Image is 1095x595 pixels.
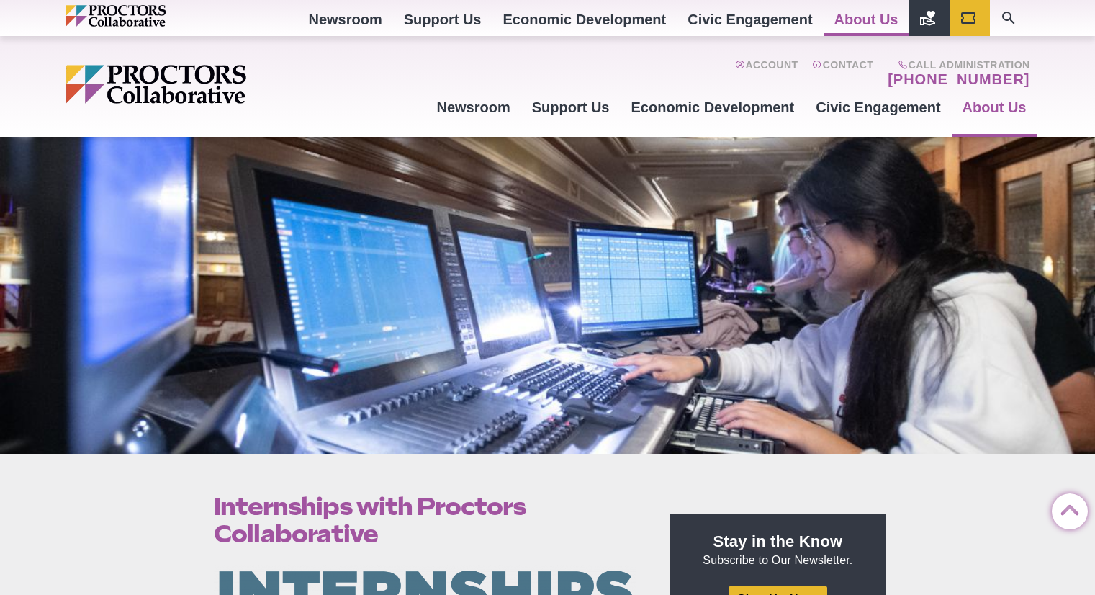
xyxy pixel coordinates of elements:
img: Proctors logo [66,5,227,27]
a: [PHONE_NUMBER] [888,71,1029,88]
span: Call Administration [883,59,1029,71]
a: Newsroom [425,88,521,127]
strong: Stay in the Know [713,532,843,550]
a: Support Us [521,88,621,127]
img: Proctors logo [66,65,357,104]
a: Contact [812,59,873,88]
a: Economic Development [621,88,806,127]
a: Civic Engagement [805,88,951,127]
h1: Internships with Proctors Collaborative [214,493,637,547]
p: Subscribe to Our Newsletter. [687,531,868,568]
a: About Us [952,88,1037,127]
a: Account [735,59,798,88]
a: Back to Top [1052,494,1081,523]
